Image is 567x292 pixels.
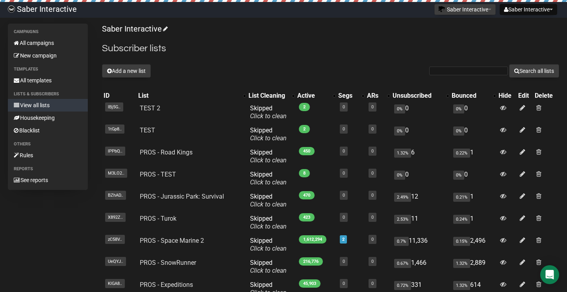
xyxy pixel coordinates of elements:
[367,92,383,100] div: ARs
[452,92,489,100] div: Bounced
[8,149,88,162] a: Rules
[140,259,196,266] a: PROS - SnowRunner
[394,281,411,290] span: 0.72%
[337,90,365,101] th: Segs: No sort applied, activate to apply an ascending sort
[8,6,15,13] img: ec1bccd4d48495f5e7d53d9a520ba7e5
[250,223,287,230] a: Click to clean
[371,237,374,242] a: 0
[391,190,450,212] td: 12
[453,126,464,136] span: 0%
[140,281,193,288] a: PROS - Expeditions
[343,215,345,220] a: 0
[250,245,287,252] a: Click to clean
[391,101,450,123] td: 0
[299,125,310,133] span: 2
[371,104,374,110] a: 0
[299,257,323,266] span: 216,776
[140,215,176,222] a: PROS - Turok
[500,4,557,15] button: Saber Interactive
[453,215,470,224] span: 0.24%
[453,149,470,158] span: 0.22%
[394,149,411,158] span: 1.32%
[250,134,287,142] a: Click to clean
[450,167,497,190] td: 0
[250,259,287,274] span: Skipped
[296,90,337,101] th: Active: No sort applied, activate to apply an ascending sort
[342,237,345,242] a: 2
[8,112,88,124] a: Housekeeping
[371,171,374,176] a: 0
[8,99,88,112] a: View all lists
[391,145,450,167] td: 6
[518,92,532,100] div: Edit
[8,65,88,74] li: Templates
[450,90,497,101] th: Bounced: No sort applied, activate to apply an ascending sort
[250,267,287,274] a: Click to clean
[517,90,534,101] th: Edit: No sort applied, sorting is disabled
[299,169,310,177] span: 8
[140,126,155,134] a: TEST
[450,234,497,256] td: 2,496
[8,27,88,37] li: Campaigns
[8,124,88,137] a: Blacklist
[391,256,450,278] td: 1,466
[343,126,345,132] a: 0
[250,104,287,120] span: Skipped
[393,92,442,100] div: Unsubscribed
[299,213,315,221] span: 423
[394,126,405,136] span: 0%
[450,123,497,145] td: 0
[250,112,287,120] a: Click to clean
[453,237,470,246] span: 0.15%
[497,90,517,101] th: Hide: No sort applied, sorting is disabled
[453,104,464,113] span: 0%
[535,92,558,100] div: Delete
[250,215,287,230] span: Skipped
[105,257,126,266] span: UeQYJ..
[8,89,88,99] li: Lists & subscribers
[394,237,409,246] span: 0.7%
[338,92,358,100] div: Segs
[250,179,287,186] a: Click to clean
[140,171,176,178] a: PROS - TEST
[453,259,470,268] span: 1.32%
[391,167,450,190] td: 0
[371,126,374,132] a: 0
[453,193,470,202] span: 0.21%
[137,90,247,101] th: List: No sort applied, activate to apply an ascending sort
[138,92,239,100] div: List
[343,171,345,176] a: 0
[8,164,88,174] li: Reports
[102,90,137,101] th: ID: No sort applied, sorting is disabled
[533,90,559,101] th: Delete: No sort applied, sorting is disabled
[371,281,374,286] a: 0
[453,171,464,180] span: 0%
[450,212,497,234] td: 1
[365,90,391,101] th: ARs: No sort applied, activate to apply an ascending sort
[391,234,450,256] td: 11,336
[450,256,497,278] td: 2,889
[439,6,445,12] img: 1.png
[140,237,204,244] a: PROS - Space Marine 2
[343,259,345,264] a: 0
[371,215,374,220] a: 0
[394,215,411,224] span: 2.53%
[371,149,374,154] a: 0
[391,90,450,101] th: Unsubscribed: No sort applied, activate to apply an ascending sort
[140,149,193,156] a: PROS - Road Kings
[343,149,345,154] a: 0
[8,139,88,149] li: Others
[391,123,450,145] td: 0
[248,92,288,100] div: List Cleaning
[394,104,405,113] span: 0%
[394,171,405,180] span: 0%
[371,193,374,198] a: 0
[105,102,123,112] span: lBj5G..
[105,191,126,200] span: BZhAD..
[509,64,559,78] button: Search all lists
[297,92,329,100] div: Active
[299,191,315,199] span: 470
[250,149,287,164] span: Skipped
[450,145,497,167] td: 1
[8,49,88,62] a: New campaign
